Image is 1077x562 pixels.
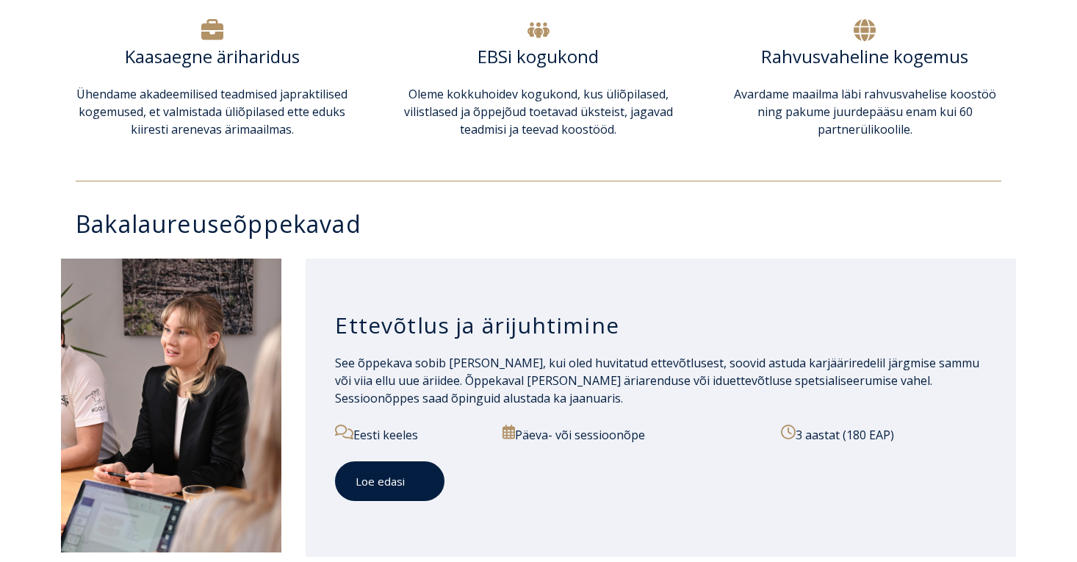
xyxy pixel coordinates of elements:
p: Päeva- või sessioonõpe [503,425,764,444]
h6: EBSi kogukond [402,46,674,68]
a: Loe edasi [335,461,444,502]
span: Oleme kokkuhoidev kogukond, kus üliõpilased, vilistlased ja õppejõud toetavad üksteist, jagavad t... [404,86,673,137]
h6: Kaasaegne äriharidus [76,46,348,68]
p: 3 aastat (180 EAP) [781,425,987,444]
p: Eesti keeles [335,425,486,444]
p: Avardame maailma läbi rahvusvahelise koostöö ning pakume juurdepääsu enam kui 60 partnerülikoolile. [729,85,1001,138]
span: Ühendame akadeemilised teadmised ja [76,86,289,102]
h6: Rahvusvaheline kogemus [729,46,1001,68]
h3: Bakalaureuseõppekavad [76,211,1016,237]
h3: Ettevõtlus ja ärijuhtimine [335,311,987,339]
span: praktilised kogemused, et valmistada üliõpilased ette eduks kiiresti arenevas ärimaailmas. [79,86,347,137]
span: See õppekava sobib [PERSON_NAME], kui oled huvitatud ettevõtlusest, soovid astuda karjääriredelil... [335,355,979,406]
img: Ettevõtlus ja ärijuhtimine [61,259,281,552]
